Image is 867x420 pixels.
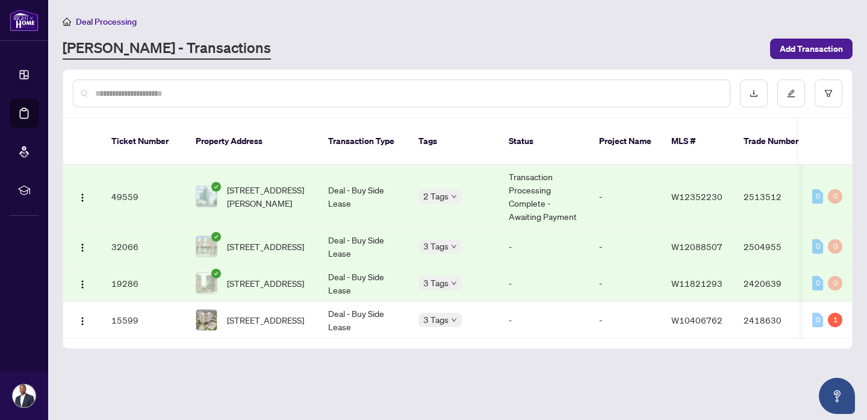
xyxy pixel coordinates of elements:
span: W11821293 [671,278,722,289]
span: 3 Tags [423,276,449,290]
th: Property Address [186,118,319,165]
th: Project Name [589,118,662,165]
td: - [499,228,589,265]
span: down [451,317,457,323]
span: check-circle [211,269,221,278]
span: [STREET_ADDRESS] [227,277,304,290]
span: 3 Tags [423,239,449,253]
button: download [740,80,768,107]
span: 3 Tags [423,313,449,327]
td: - [499,302,589,339]
span: Deal Processing [76,16,137,27]
img: Logo [78,280,87,289]
th: Tags [409,118,499,165]
th: Transaction Type [319,118,409,165]
span: [STREET_ADDRESS][PERSON_NAME] [227,183,309,210]
img: thumbnail-img [196,273,217,293]
td: 2420639 [734,265,818,302]
span: filter [824,89,833,98]
div: 0 [828,189,842,204]
img: thumbnail-img [196,310,217,330]
img: logo [10,9,39,31]
td: - [589,228,662,265]
button: Open asap [819,378,855,414]
td: - [589,265,662,302]
td: 2513512 [734,165,818,228]
img: thumbnail-img [196,186,217,207]
div: 0 [812,313,823,327]
span: check-circle [211,182,221,192]
td: 19286 [102,265,186,302]
button: Logo [73,237,92,256]
span: W10406762 [671,315,722,325]
img: Logo [78,243,87,252]
span: download [750,89,758,98]
td: 15599 [102,302,186,339]
span: W12088507 [671,241,722,252]
img: thumbnail-img [196,236,217,257]
div: 0 [828,239,842,254]
td: 32066 [102,228,186,265]
span: down [451,280,457,286]
span: down [451,193,457,199]
button: Add Transaction [770,39,853,59]
span: Add Transaction [780,39,843,58]
span: W12352230 [671,191,722,202]
button: filter [815,80,842,107]
span: edit [787,89,795,98]
button: Logo [73,187,92,206]
a: [PERSON_NAME] - Transactions [63,38,271,60]
img: Logo [78,316,87,326]
span: home [63,17,71,26]
th: Ticket Number [102,118,186,165]
span: check-circle [211,232,221,242]
td: Deal - Buy Side Lease [319,228,409,265]
th: MLS # [662,118,734,165]
button: Logo [73,310,92,330]
td: Deal - Buy Side Lease [319,265,409,302]
td: 2418630 [734,302,818,339]
img: Logo [78,193,87,202]
img: Profile Icon [13,384,36,407]
td: Deal - Buy Side Lease [319,302,409,339]
th: Trade Number [734,118,818,165]
td: Transaction Processing Complete - Awaiting Payment [499,165,589,228]
div: 0 [812,189,823,204]
td: 49559 [102,165,186,228]
th: Status [499,118,589,165]
div: 0 [812,239,823,254]
div: 1 [828,313,842,327]
span: [STREET_ADDRESS] [227,313,304,327]
button: edit [777,80,805,107]
span: down [451,243,457,249]
td: 2504955 [734,228,818,265]
span: [STREET_ADDRESS] [227,240,304,253]
td: Deal - Buy Side Lease [319,165,409,228]
div: 0 [812,276,823,290]
td: - [589,302,662,339]
td: - [589,165,662,228]
div: 0 [828,276,842,290]
button: Logo [73,274,92,293]
td: - [499,265,589,302]
span: 2 Tags [423,189,449,203]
